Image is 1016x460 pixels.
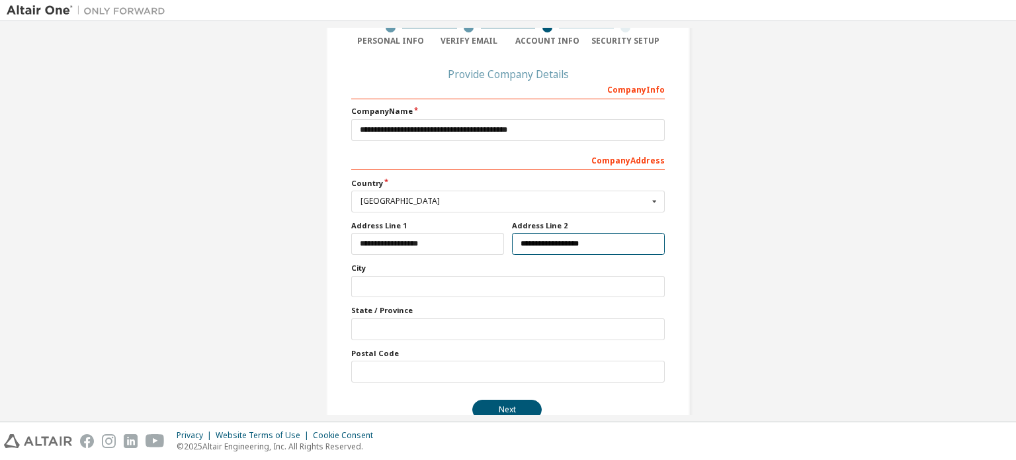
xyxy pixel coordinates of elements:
[146,434,165,448] img: youtube.svg
[351,78,665,99] div: Company Info
[313,430,381,441] div: Cookie Consent
[351,305,665,316] label: State / Province
[351,220,504,231] label: Address Line 1
[216,430,313,441] div: Website Terms of Use
[80,434,94,448] img: facebook.svg
[351,36,430,46] div: Personal Info
[351,263,665,273] label: City
[351,149,665,170] div: Company Address
[360,197,648,205] div: [GEOGRAPHIC_DATA]
[508,36,587,46] div: Account Info
[124,434,138,448] img: linkedin.svg
[351,178,665,189] label: Country
[351,70,665,78] div: Provide Company Details
[351,106,665,116] label: Company Name
[4,434,72,448] img: altair_logo.svg
[7,4,172,17] img: Altair One
[472,400,542,420] button: Next
[102,434,116,448] img: instagram.svg
[177,441,381,452] p: © 2025 Altair Engineering, Inc. All Rights Reserved.
[512,220,665,231] label: Address Line 2
[430,36,509,46] div: Verify Email
[177,430,216,441] div: Privacy
[587,36,665,46] div: Security Setup
[351,348,665,359] label: Postal Code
